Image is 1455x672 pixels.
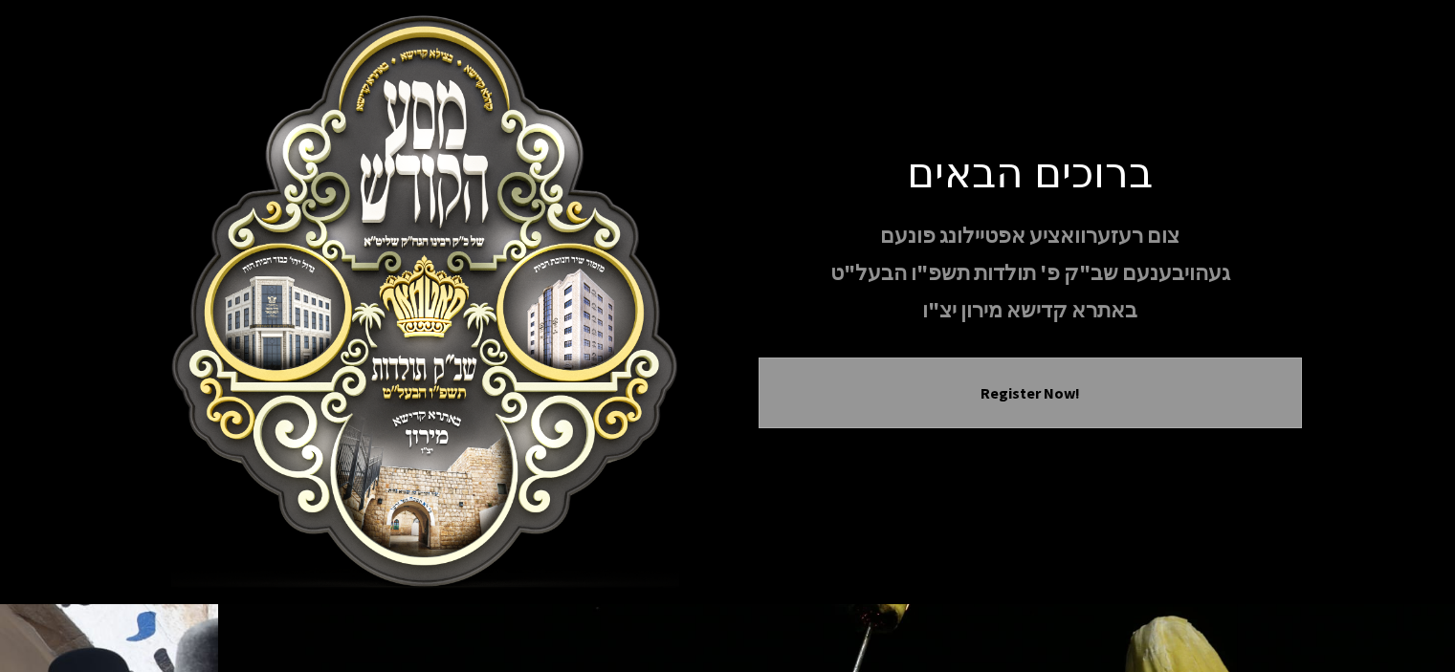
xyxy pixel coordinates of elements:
[783,381,1278,404] button: Register Now!
[759,256,1302,290] p: געהויבענעם שב"ק פ' תולדות תשפ"ו הבעל"ט
[759,293,1302,327] p: באתרא קדישא מירון יצ"ו
[759,219,1302,252] p: צום רעזערוואציע אפטיילונג פונעם
[154,15,697,589] img: Meron Toldos Logo
[759,145,1302,196] h1: ברוכים הבאים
